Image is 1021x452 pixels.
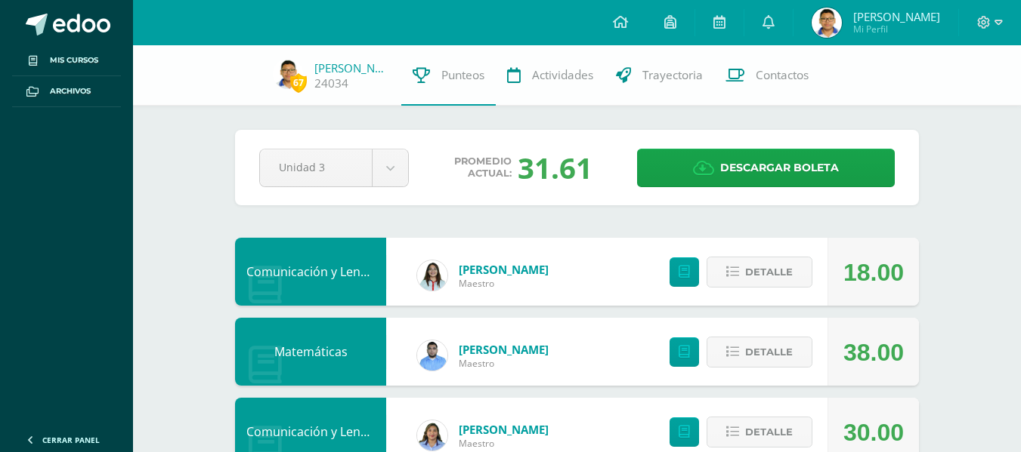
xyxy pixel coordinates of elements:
[290,73,307,92] span: 67
[417,420,447,450] img: d5f85972cab0d57661bd544f50574cc9.png
[720,149,839,186] span: Descargar boleta
[707,337,812,367] button: Detalle
[843,238,904,306] div: 18.00
[279,149,353,185] span: Unidad 3
[459,357,549,370] span: Maestro
[532,67,593,83] span: Actividades
[441,67,484,83] span: Punteos
[853,23,940,35] span: Mi Perfil
[12,76,121,107] a: Archivos
[42,435,100,445] span: Cerrar panel
[812,8,842,38] img: 11423d0254422d507ad74bd59cea7605.png
[454,155,512,180] span: Promedio actual:
[235,238,386,306] div: Comunicación y Lenguaje, Idioma Extranjero
[260,149,408,186] a: Unidad 3
[745,258,793,286] span: Detalle
[50,85,91,97] span: Archivos
[459,277,549,290] span: Maestro
[637,149,895,187] a: Descargar boleta
[642,67,703,83] span: Trayectoria
[401,45,496,106] a: Punteos
[707,257,812,287] button: Detalle
[496,45,605,106] a: Actividades
[12,45,121,76] a: Mis cursos
[459,342,549,357] a: [PERSON_NAME]
[745,338,793,366] span: Detalle
[459,422,549,437] a: [PERSON_NAME]
[459,262,549,277] a: [PERSON_NAME]
[756,67,809,83] span: Contactos
[417,260,447,291] img: 55024ff72ee8ba09548f59c7b94bba71.png
[605,45,714,106] a: Trayectoria
[843,318,904,386] div: 38.00
[518,148,592,187] div: 31.61
[417,340,447,371] img: 54ea75c2c4af8710d6093b43030d56ea.png
[459,437,549,450] span: Maestro
[714,45,820,106] a: Contactos
[314,75,348,91] a: 24034
[50,54,98,66] span: Mis cursos
[273,59,303,89] img: 11423d0254422d507ad74bd59cea7605.png
[745,418,793,446] span: Detalle
[707,417,812,447] button: Detalle
[853,9,940,24] span: [PERSON_NAME]
[314,60,390,75] a: [PERSON_NAME]
[235,318,386,386] div: Matemáticas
